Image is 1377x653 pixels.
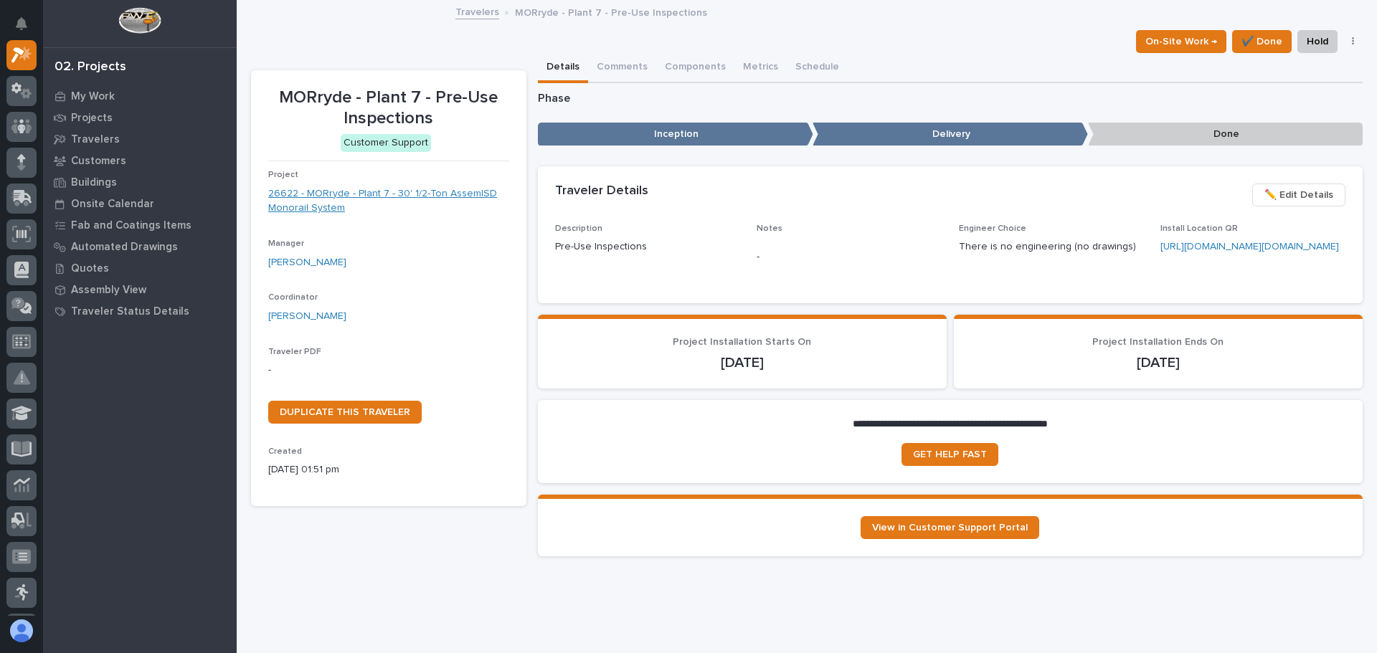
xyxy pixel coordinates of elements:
[71,241,178,254] p: Automated Drawings
[1160,242,1339,252] a: [URL][DOMAIN_NAME][DOMAIN_NAME]
[71,112,113,125] p: Projects
[6,9,37,39] button: Notifications
[268,401,422,424] a: DUPLICATE THIS TRAVELER
[71,262,109,275] p: Quotes
[118,7,161,34] img: Workspace Logo
[268,447,302,456] span: Created
[43,236,237,257] a: Automated Drawings
[757,249,942,264] p: -
[43,257,237,279] a: Quotes
[268,462,509,477] p: [DATE] 01:51 pm
[538,123,813,146] p: Inception
[656,53,734,83] button: Components
[18,17,37,40] div: Notifications
[1136,30,1226,53] button: On-Site Work →
[902,443,998,466] a: GET HELP FAST
[280,407,410,417] span: DUPLICATE THIS TRAVELER
[515,4,707,19] p: MORryde - Plant 7 - Pre-Use Inspections
[555,224,602,233] span: Description
[43,85,237,107] a: My Work
[913,449,987,459] span: GET HELP FAST
[43,300,237,322] a: Traveler Status Details
[268,363,509,378] p: -
[268,348,321,356] span: Traveler PDF
[71,176,117,189] p: Buildings
[861,516,1039,539] a: View in Customer Support Portal
[959,239,1144,254] p: There is no engineering (no drawings)
[268,255,346,270] a: [PERSON_NAME]
[268,186,509,216] a: 26622 - MORryde - Plant 7 - 30' 1/2-Ton AssemISD Monorail System
[71,305,189,318] p: Traveler Status Details
[1088,123,1363,146] p: Done
[588,53,656,83] button: Comments
[341,134,431,152] div: Customer Support
[55,59,126,75] div: 02. Projects
[971,354,1345,371] p: [DATE]
[6,616,37,646] button: users-avatar
[71,198,154,211] p: Onsite Calendar
[555,239,740,254] p: Pre-Use Inspections
[43,193,237,214] a: Onsite Calendar
[959,224,1026,233] span: Engineer Choice
[1297,30,1338,53] button: Hold
[268,239,304,248] span: Manager
[268,309,346,324] a: [PERSON_NAME]
[43,128,237,150] a: Travelers
[538,92,1363,105] p: Phase
[71,155,126,168] p: Customers
[43,279,237,300] a: Assembly View
[71,133,120,146] p: Travelers
[734,53,787,83] button: Metrics
[555,183,648,199] h2: Traveler Details
[71,284,146,297] p: Assembly View
[1092,337,1224,347] span: Project Installation Ends On
[872,523,1028,533] span: View in Customer Support Portal
[455,3,499,19] a: Travelers
[1145,33,1217,50] span: On-Site Work →
[673,337,811,347] span: Project Installation Starts On
[268,87,509,129] p: MORryde - Plant 7 - Pre-Use Inspections
[71,90,115,103] p: My Work
[787,53,848,83] button: Schedule
[43,150,237,171] a: Customers
[1307,33,1328,50] span: Hold
[71,219,191,232] p: Fab and Coatings Items
[1252,183,1345,206] button: ✏️ Edit Details
[1232,30,1292,53] button: ✔️ Done
[555,354,929,371] p: [DATE]
[1264,186,1333,204] span: ✏️ Edit Details
[813,123,1088,146] p: Delivery
[43,107,237,128] a: Projects
[268,171,298,179] span: Project
[757,224,782,233] span: Notes
[538,53,588,83] button: Details
[268,293,318,302] span: Coordinator
[43,214,237,236] a: Fab and Coatings Items
[1160,224,1238,233] span: Install Location QR
[1241,33,1282,50] span: ✔️ Done
[43,171,237,193] a: Buildings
